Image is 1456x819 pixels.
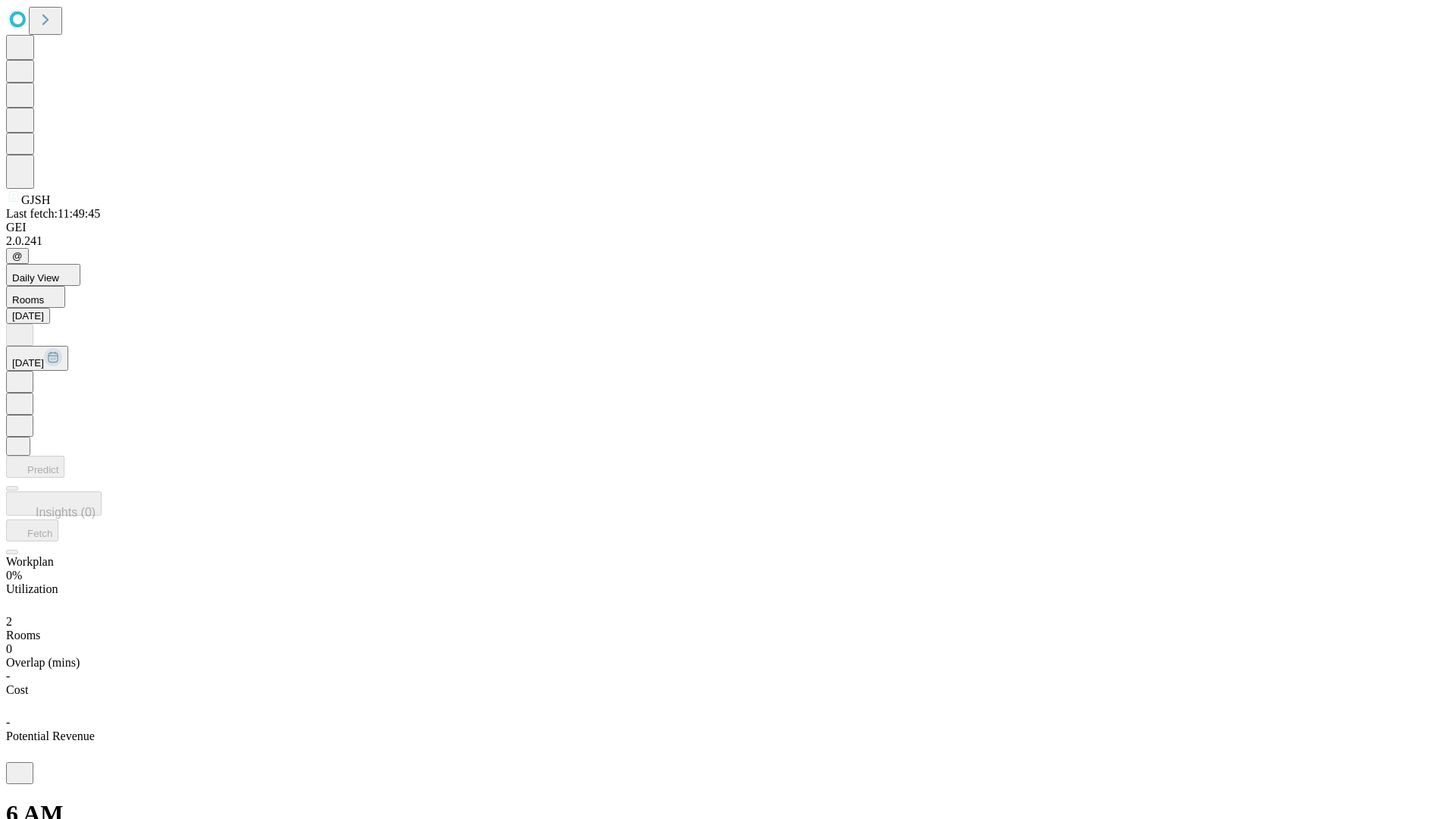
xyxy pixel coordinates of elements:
button: @ [6,248,29,264]
span: Insights (0) [36,506,96,519]
div: GEI [6,221,1450,234]
span: Rooms [6,629,40,642]
button: Insights (0) [6,491,102,516]
div: 2.0.241 [6,234,1450,248]
span: GJSH [21,193,50,206]
button: Fetch [6,519,58,541]
button: Predict [6,456,64,478]
span: 2 [6,615,12,628]
span: - [6,716,10,729]
span: Potential Revenue [6,730,95,742]
span: Cost [6,683,28,696]
button: Daily View [6,264,80,286]
span: Daily View [12,272,59,284]
span: @ [12,250,23,262]
button: [DATE] [6,346,68,371]
span: Utilization [6,582,58,595]
span: Rooms [12,294,44,306]
span: Overlap (mins) [6,656,80,669]
button: [DATE] [6,308,50,324]
span: [DATE] [12,357,44,369]
span: 0 [6,642,12,655]
button: Rooms [6,286,65,308]
span: - [6,670,10,682]
span: Last fetch: 11:49:45 [6,207,100,220]
span: 0% [6,569,22,582]
span: Workplan [6,555,54,568]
